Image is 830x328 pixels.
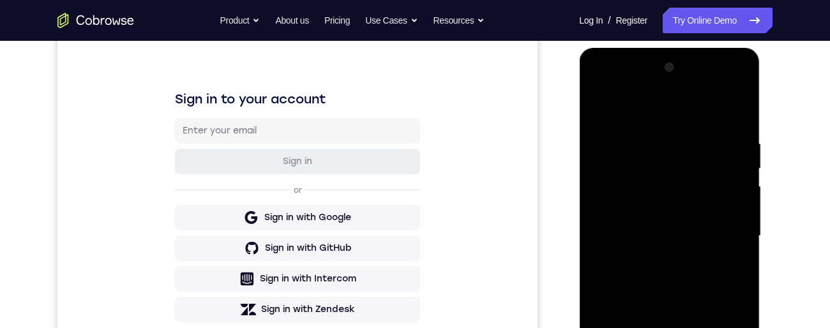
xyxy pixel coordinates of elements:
[117,87,363,105] h1: Sign in to your account
[117,294,363,320] button: Sign in with Zendesk
[57,13,134,28] a: Go to the home page
[117,146,363,172] button: Sign in
[117,202,363,228] button: Sign in with Google
[579,8,603,33] a: Log In
[234,183,247,193] p: or
[275,8,308,33] a: About us
[616,8,647,33] a: Register
[324,8,350,33] a: Pricing
[434,8,485,33] button: Resources
[365,8,418,33] button: Use Cases
[663,8,773,33] a: Try Online Demo
[220,8,260,33] button: Product
[202,270,299,283] div: Sign in with Intercom
[125,122,355,135] input: Enter your email
[207,209,294,221] div: Sign in with Google
[608,13,610,28] span: /
[117,233,363,258] button: Sign in with GitHub
[207,239,294,252] div: Sign in with GitHub
[204,301,298,313] div: Sign in with Zendesk
[117,264,363,289] button: Sign in with Intercom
